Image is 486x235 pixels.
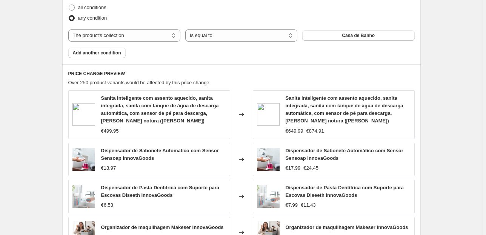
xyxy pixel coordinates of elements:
strike: €11.43 [301,201,316,209]
span: Dispensador de Pasta Dentífrica com Suporte para Escovas Diseeth InnovaGoods [286,185,404,198]
span: Add another condition [73,50,121,56]
span: Casa de Banho [342,32,375,39]
span: Over 250 product variants would be affected by this price change: [68,80,211,85]
span: Dispensador de Sabonete Automático com Sensor Sensoap InnovaGoods [101,148,219,161]
img: 7A3E5567CC87F5022A837EBC230F424D_80x.jpg [72,103,95,126]
span: Organizador de maquilhagem Makeser InnovaGoods [286,224,408,230]
img: 7A3E5567CC87F5022A837EBC230F424D_80x.jpg [257,103,280,126]
strike: €24.45 [303,164,318,172]
span: Sanita inteligente com assento aquecido, sanita integrada, sanita com tanque de água de descarga ... [101,95,219,124]
div: €499.95 [101,127,119,135]
span: all conditions [78,5,106,10]
span: Sanita inteligente com assento aquecido, sanita integrada, sanita com tanque de água de descarga ... [286,95,403,124]
button: Casa de Banho [302,30,414,41]
div: €17.99 [286,164,301,172]
button: Add another condition [68,48,126,58]
span: Organizador de maquilhagem Makeser InnovaGoods [101,224,224,230]
span: Dispensador de Sabonete Automático com Sensor Sensoap InnovaGoods [286,148,403,161]
div: €6.53 [101,201,114,209]
span: Dispensador de Pasta Dentífrica com Suporte para Escovas Diseeth InnovaGoods [101,185,220,198]
div: €649.99 [286,127,303,135]
img: V0100647_000_MKT5_2697e0df-1a27-4a9d-9e60-5b902e31be51_80x.jpg [72,148,95,171]
img: V0103572_000_MKT6_80x.jpg [257,185,280,208]
h6: PRICE CHANGE PREVIEW [68,71,415,77]
strike: €874.91 [306,127,324,135]
div: €7.99 [286,201,298,209]
img: V0100647_000_MKT5_2697e0df-1a27-4a9d-9e60-5b902e31be51_80x.jpg [257,148,280,171]
span: any condition [78,15,107,21]
div: €13.97 [101,164,116,172]
img: V0103572_000_MKT6_80x.jpg [72,185,95,208]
